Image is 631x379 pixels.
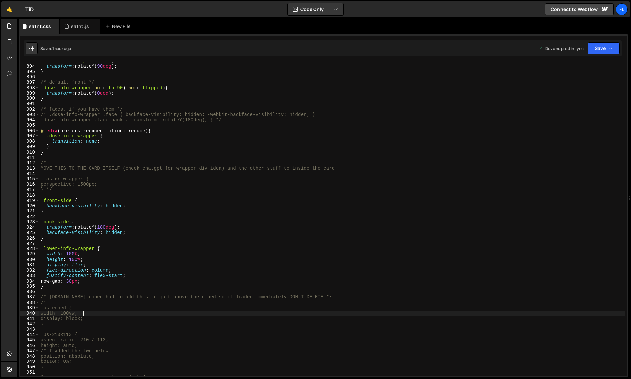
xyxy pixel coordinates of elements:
[20,262,39,268] div: 931
[20,128,39,133] div: 906
[20,112,39,117] div: 903
[20,316,39,321] div: 941
[20,294,39,300] div: 937
[20,123,39,128] div: 905
[20,214,39,219] div: 922
[25,5,34,13] div: TiD
[20,176,39,182] div: 915
[20,150,39,155] div: 910
[20,246,39,251] div: 928
[20,144,39,149] div: 909
[20,268,39,273] div: 932
[20,219,39,225] div: 923
[545,3,614,15] a: Connect to Webflow
[20,230,39,235] div: 925
[20,85,39,91] div: 898
[20,300,39,305] div: 938
[20,273,39,278] div: 933
[20,251,39,257] div: 929
[20,182,39,187] div: 916
[588,42,620,54] button: Save
[20,160,39,166] div: 912
[20,284,39,289] div: 935
[539,46,584,51] div: Dev and prod in sync
[20,166,39,171] div: 913
[20,337,39,343] div: 945
[20,348,39,354] div: 947
[20,64,39,69] div: 894
[20,289,39,294] div: 936
[20,96,39,101] div: 900
[29,23,51,30] div: sa1nt.css
[20,133,39,139] div: 907
[20,74,39,80] div: 896
[20,193,39,198] div: 918
[20,117,39,123] div: 904
[20,305,39,311] div: 939
[20,364,39,370] div: 950
[616,3,628,15] a: Fl
[71,23,89,30] div: sa1nt.js
[20,69,39,74] div: 895
[20,139,39,144] div: 908
[20,322,39,327] div: 942
[105,23,133,30] div: New File
[20,208,39,214] div: 921
[20,359,39,364] div: 949
[20,171,39,176] div: 914
[20,101,39,106] div: 901
[20,241,39,246] div: 927
[20,80,39,85] div: 897
[288,3,343,15] button: Code Only
[20,279,39,284] div: 934
[20,91,39,96] div: 899
[20,332,39,337] div: 944
[20,257,39,262] div: 930
[20,203,39,208] div: 920
[20,187,39,192] div: 917
[40,46,71,51] div: Saved
[20,236,39,241] div: 926
[20,354,39,359] div: 948
[20,370,39,375] div: 951
[20,107,39,112] div: 902
[52,46,71,51] div: 1 hour ago
[20,311,39,316] div: 940
[1,1,18,17] a: 🤙
[20,343,39,348] div: 946
[20,155,39,160] div: 911
[20,198,39,203] div: 919
[20,225,39,230] div: 924
[20,327,39,332] div: 943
